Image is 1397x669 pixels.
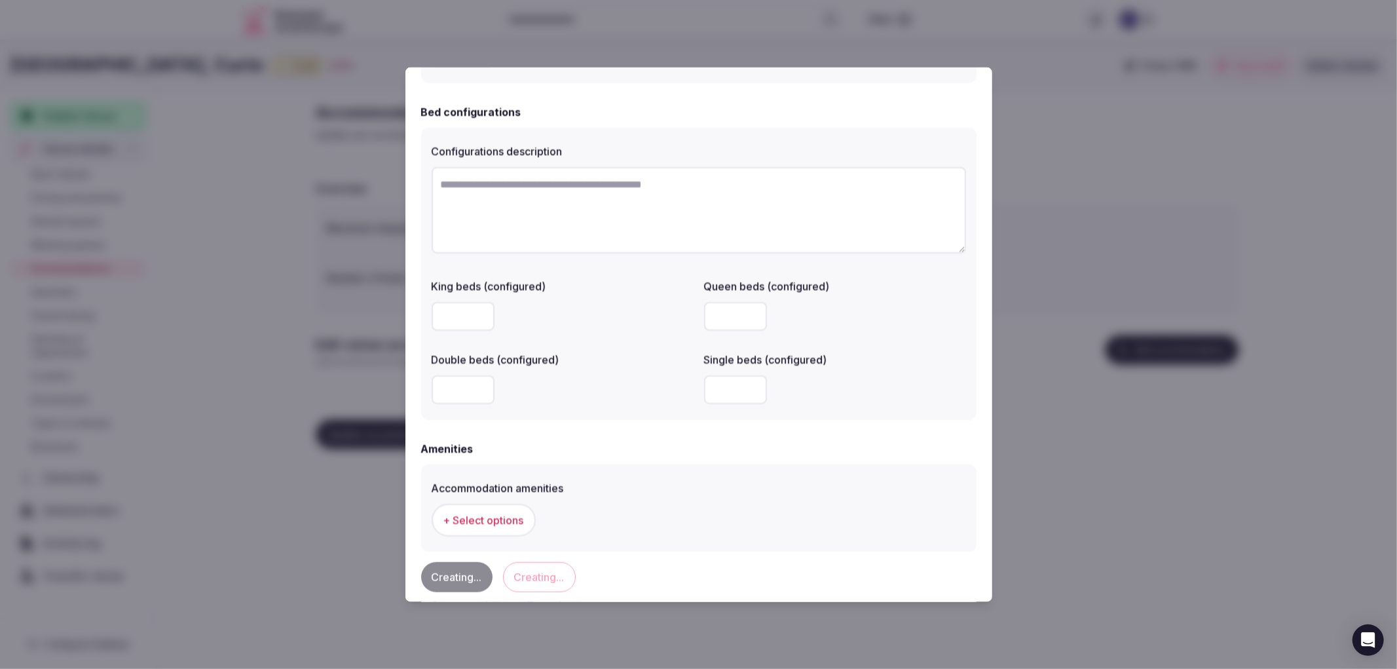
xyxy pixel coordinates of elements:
label: Configurations description [432,145,966,156]
button: + Select options [432,503,536,536]
h2: Bed configurations [421,104,521,119]
label: Single beds (configured) [704,354,966,364]
label: Queen beds (configured) [704,280,966,291]
h2: Amenities [421,440,474,456]
label: Double beds (configured) [432,354,694,364]
span: + Select options [443,512,524,527]
label: Accommodation amenities [432,482,966,493]
label: King beds (configured) [432,280,694,291]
